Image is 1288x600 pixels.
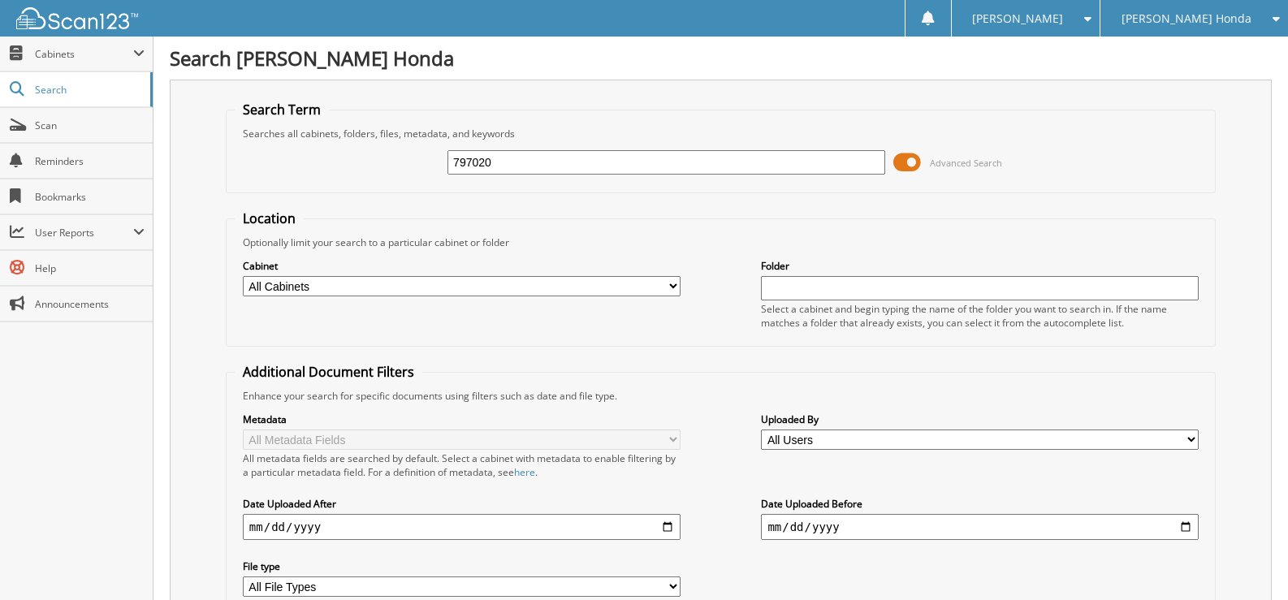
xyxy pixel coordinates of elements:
img: scan123-logo-white.svg [16,7,138,29]
span: Advanced Search [930,157,1002,169]
input: end [761,514,1199,540]
span: Bookmarks [35,190,145,204]
div: Searches all cabinets, folders, files, metadata, and keywords [235,127,1207,140]
h1: Search [PERSON_NAME] Honda [170,45,1272,71]
label: File type [243,559,681,573]
legend: Search Term [235,101,329,119]
span: Reminders [35,154,145,168]
a: here [514,465,535,479]
span: Announcements [35,297,145,311]
label: Uploaded By [761,412,1199,426]
label: Date Uploaded Before [761,497,1199,511]
span: [PERSON_NAME] Honda [1122,14,1251,24]
label: Metadata [243,412,681,426]
span: Cabinets [35,47,133,61]
span: Scan [35,119,145,132]
div: All metadata fields are searched by default. Select a cabinet with metadata to enable filtering b... [243,451,681,479]
span: Help [35,261,145,275]
span: Search [35,83,142,97]
div: Enhance your search for specific documents using filters such as date and file type. [235,389,1207,403]
legend: Additional Document Filters [235,363,422,381]
span: [PERSON_NAME] [972,14,1063,24]
legend: Location [235,209,304,227]
div: Select a cabinet and begin typing the name of the folder you want to search in. If the name match... [761,302,1199,330]
input: start [243,514,681,540]
label: Folder [761,259,1199,273]
div: Optionally limit your search to a particular cabinet or folder [235,235,1207,249]
label: Cabinet [243,259,681,273]
label: Date Uploaded After [243,497,681,511]
span: User Reports [35,226,133,240]
iframe: Chat Widget [1207,522,1288,600]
